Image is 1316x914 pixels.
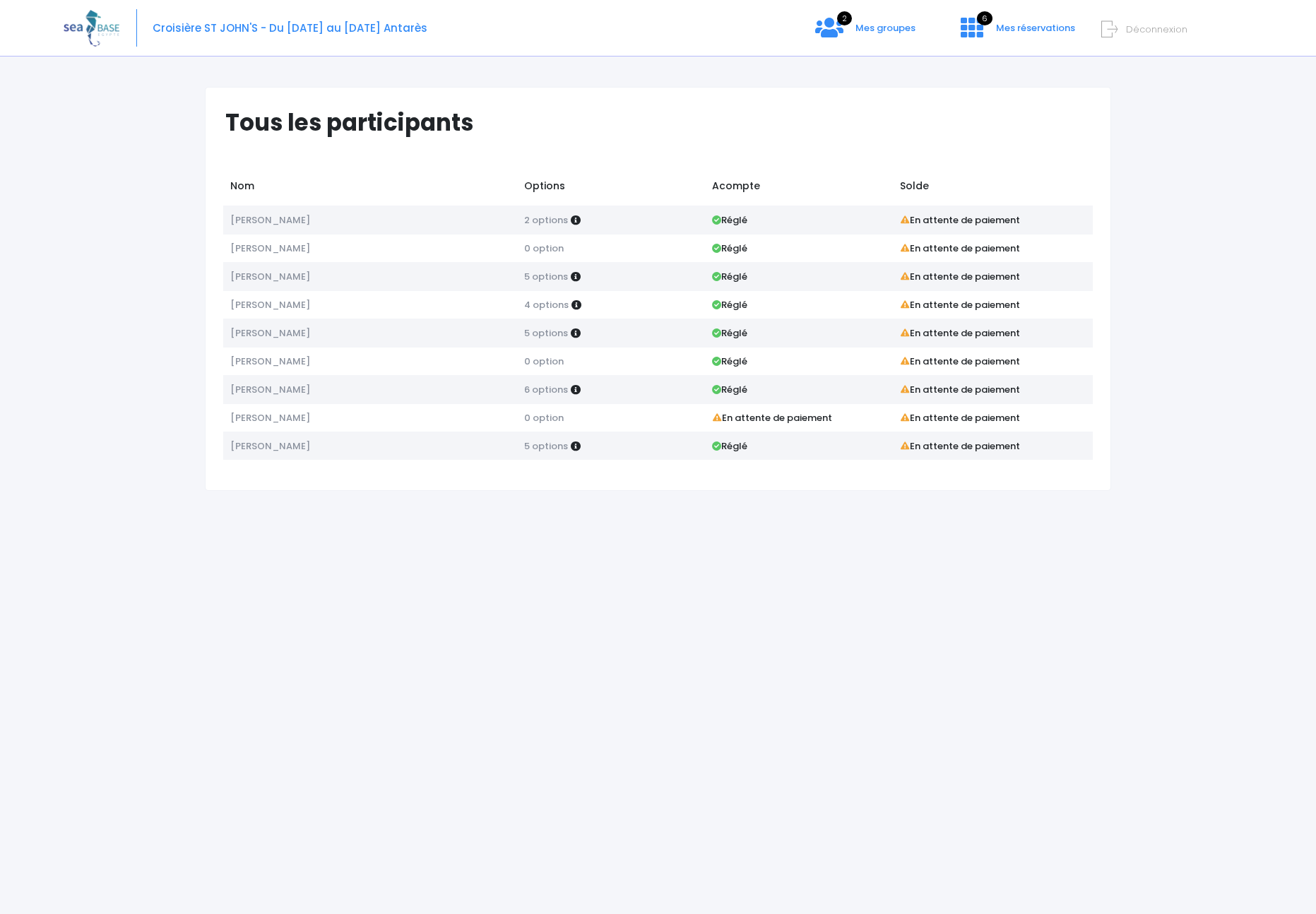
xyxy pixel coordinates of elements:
td: Options [517,172,705,206]
strong: Réglé [712,242,747,255]
strong: En attente de paiement [900,242,1020,255]
strong: En attente de paiement [712,411,832,425]
strong: En attente de paiement [900,411,1020,425]
span: 5 options [524,326,568,340]
span: [PERSON_NAME] [230,242,310,255]
span: Croisière ST JOHN'S - Du [DATE] au [DATE] Antarès [153,20,427,35]
td: Acompte [705,172,893,206]
strong: Réglé [712,213,747,227]
strong: En attente de paiement [900,213,1020,227]
span: [PERSON_NAME] [230,298,310,311]
strong: En attente de paiement [900,383,1020,396]
strong: Réglé [712,298,747,311]
span: [PERSON_NAME] [230,439,310,453]
span: 6 [977,11,992,25]
span: 4 options [524,298,569,311]
strong: En attente de paiement [900,355,1020,368]
span: 2 [837,11,852,25]
strong: Réglé [712,270,747,283]
td: Nom [223,172,517,206]
span: [PERSON_NAME] [230,383,310,396]
a: 2 Mes groupes [804,26,927,40]
span: 6 options [524,383,568,396]
span: Mes groupes [855,21,915,35]
strong: Réglé [712,439,747,453]
a: 6 Mes réservations [949,26,1084,40]
span: 5 options [524,270,568,283]
span: 5 options [524,439,568,453]
td: Solde [893,172,1093,206]
span: [PERSON_NAME] [230,326,310,340]
strong: En attente de paiement [900,298,1020,311]
h1: Tous les participants [225,109,1103,136]
span: 2 options [524,213,568,227]
span: [PERSON_NAME] [230,213,310,227]
strong: En attente de paiement [900,270,1020,283]
span: [PERSON_NAME] [230,270,310,283]
strong: Réglé [712,355,747,368]
strong: En attente de paiement [900,439,1020,453]
span: [PERSON_NAME] [230,411,310,425]
strong: Réglé [712,383,747,396]
span: Déconnexion [1126,23,1187,36]
span: Mes réservations [996,21,1075,35]
span: 0 option [524,411,564,425]
span: 0 option [524,355,564,368]
span: 0 option [524,242,564,255]
strong: Réglé [712,326,747,340]
span: [PERSON_NAME] [230,355,310,368]
strong: En attente de paiement [900,326,1020,340]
